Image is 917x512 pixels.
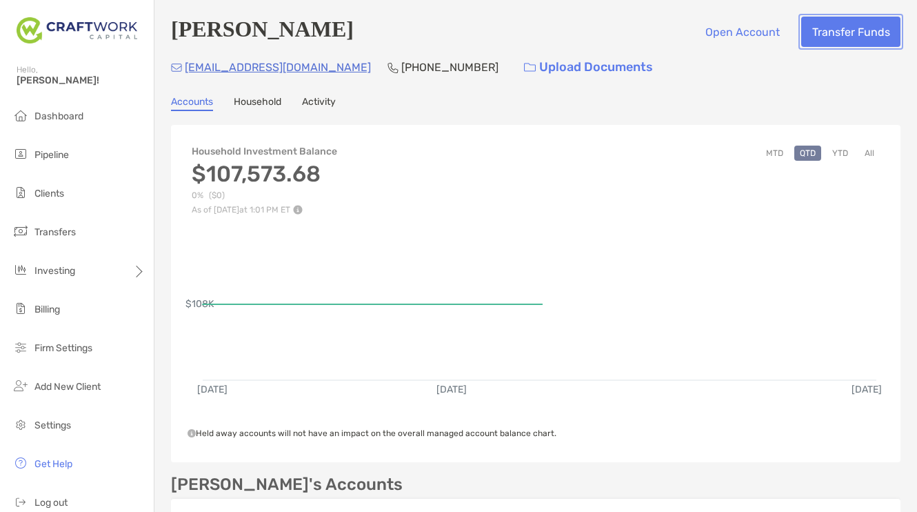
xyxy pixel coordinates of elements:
img: billing icon [12,300,29,317]
text: $108K [185,298,214,310]
span: Investing [34,265,75,277]
img: Zoe Logo [17,6,137,55]
a: Activity [302,96,336,111]
a: Upload Documents [515,52,662,82]
img: firm-settings icon [12,339,29,355]
img: transfers icon [12,223,29,239]
span: 0% [192,190,203,201]
img: Phone Icon [387,62,399,73]
button: Transfer Funds [801,17,900,47]
h4: Household Investment Balance [192,146,337,157]
text: [DATE] [436,384,467,395]
p: [PHONE_NUMBER] [401,59,498,76]
span: Settings [34,420,71,431]
span: Pipeline [34,149,69,161]
a: Household [234,96,281,111]
span: Firm Settings [34,342,92,354]
button: MTD [760,146,789,161]
img: dashboard icon [12,107,29,124]
img: clients icon [12,184,29,201]
p: [PERSON_NAME]'s Accounts [171,476,403,493]
img: logout icon [12,493,29,510]
span: Dashboard [34,110,83,122]
button: QTD [794,146,821,161]
span: Held away accounts will not have an impact on the overall managed account balance chart. [188,429,556,438]
img: settings icon [12,416,29,433]
text: [DATE] [851,384,882,395]
img: get-help icon [12,455,29,471]
p: [EMAIL_ADDRESS][DOMAIN_NAME] [185,59,371,76]
span: Log out [34,497,68,509]
img: pipeline icon [12,146,29,162]
span: ($0) [209,190,225,201]
button: All [859,146,880,161]
img: button icon [524,63,536,72]
h3: $107,573.68 [192,161,337,187]
img: Email Icon [171,63,182,72]
img: Performance Info [293,205,303,215]
span: Get Help [34,458,72,470]
span: Transfers [34,226,76,238]
a: Accounts [171,96,213,111]
h4: [PERSON_NAME] [171,17,354,47]
span: Billing [34,304,60,315]
span: Add New Client [34,381,101,393]
img: add_new_client icon [12,377,29,394]
span: [PERSON_NAME]! [17,75,145,86]
button: Open Account [694,17,790,47]
span: Clients [34,188,64,199]
button: YTD [827,146,854,161]
text: [DATE] [197,384,228,395]
img: investing icon [12,262,29,278]
p: As of [DATE] at 1:01 PM ET [192,205,337,215]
